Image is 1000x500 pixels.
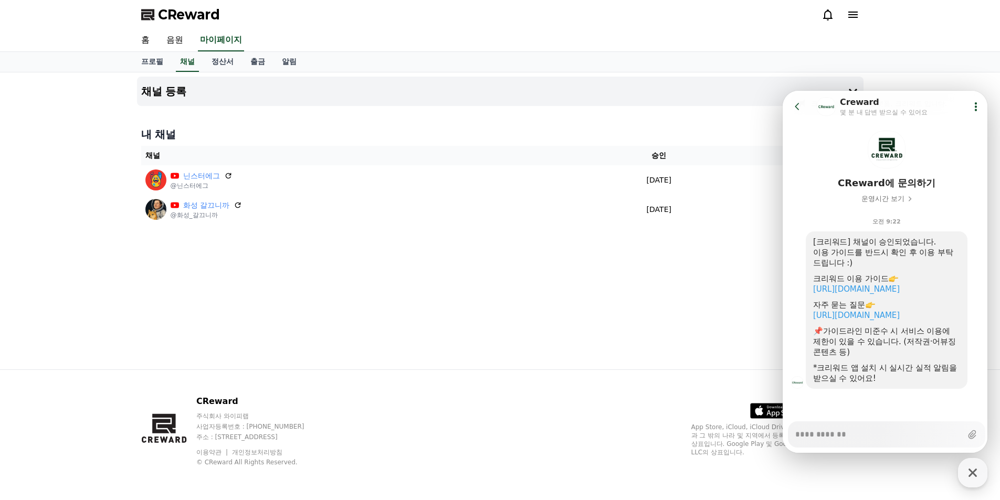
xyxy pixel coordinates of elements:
button: 채널 등록 [137,77,864,106]
a: 음원 [158,29,192,51]
a: 홈 [133,29,158,51]
a: 정산서 [203,52,242,72]
p: 주소 : [STREET_ADDRESS] [196,433,324,441]
img: 화성 갈끄니까 [145,199,166,220]
p: © CReward All Rights Reserved. [196,458,324,466]
img: 닌스터에그 [145,169,166,190]
a: 채널 [176,52,199,72]
iframe: Channel chat [783,91,987,453]
p: [DATE] [593,204,725,215]
a: 이용약관 [196,449,229,456]
p: [DATE] [593,175,725,186]
a: CReward [141,6,220,23]
p: @닌스터에그 [171,182,233,190]
p: 사업자등록번호 : [PHONE_NUMBER] [196,422,324,431]
th: 채널 [141,146,588,165]
p: App Store, iCloud, iCloud Drive 및 iTunes Store는 미국과 그 밖의 나라 및 지역에서 등록된 Apple Inc.의 서비스 상표입니다. Goo... [691,423,859,456]
th: 승인 [588,146,730,165]
a: 출금 [242,52,273,72]
a: 닌스터에그 [183,171,220,182]
a: 마이페이지 [198,29,244,51]
th: 상태 [730,146,859,165]
a: 화성 갈끄니까 [183,200,229,211]
h4: 내 채널 [141,127,859,142]
p: 주식회사 와이피랩 [196,412,324,420]
span: CReward [158,6,220,23]
a: 프로필 [133,52,172,72]
p: CReward [196,395,324,408]
a: 알림 [273,52,305,72]
a: 개인정보처리방침 [232,449,282,456]
p: @화성_갈끄니까 [171,211,242,219]
h4: 채널 등록 [141,86,187,97]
